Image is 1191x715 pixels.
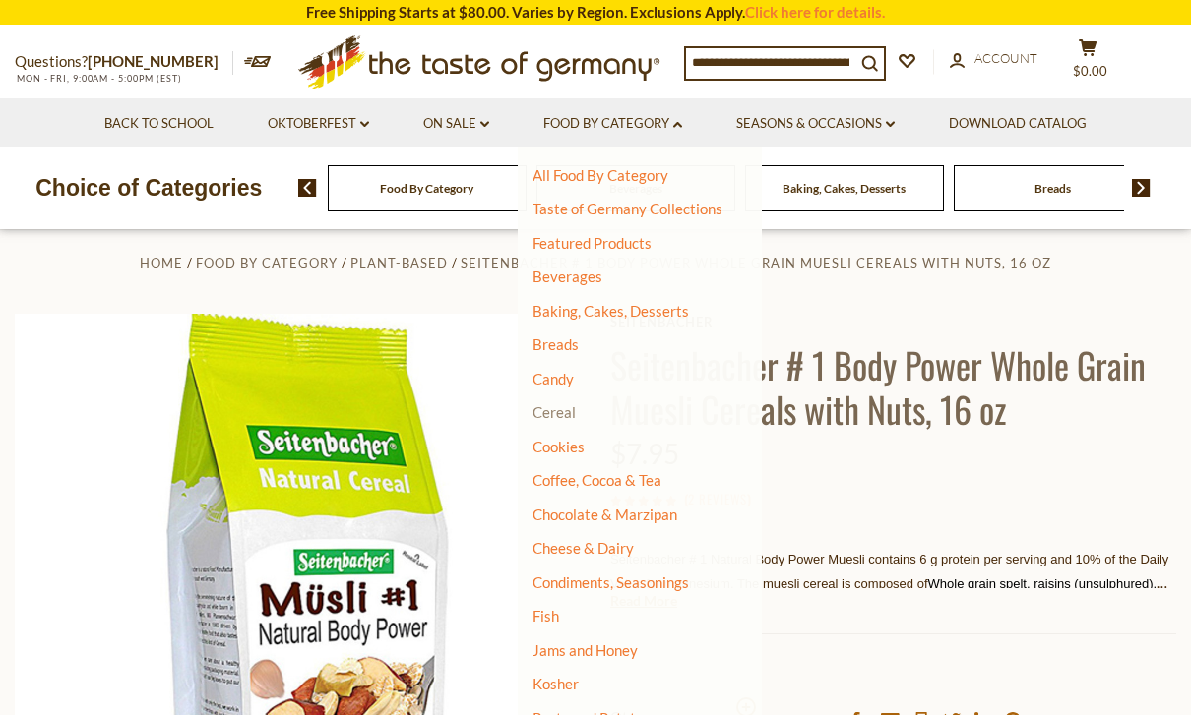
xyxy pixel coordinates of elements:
a: Coffee, Cocoa & Tea [533,471,661,489]
a: Condiments, Seasonings [533,573,689,591]
a: Breads [1034,181,1071,196]
a: Download Catalog [949,113,1087,135]
a: Seitenbacher # 1 Body Power Whole Grain Muesli Cereals with Nuts, 16 oz [461,255,1051,270]
img: previous arrow [298,179,317,197]
a: Featured Products [533,234,652,252]
a: Seitenbacher [610,314,1176,329]
a: Baking, Cakes, Desserts [533,302,689,320]
a: [PHONE_NUMBER] [88,52,219,70]
a: Chocolate & Marzipan [533,506,677,523]
span: $0.00 [1073,63,1107,79]
a: Plant-Based [350,255,448,270]
a: On Sale [423,113,489,135]
a: Baking, Cakes, Desserts [783,181,906,196]
a: Beverages [533,268,602,285]
a: Seasons & Occasions [736,113,895,135]
a: Fish [533,607,559,625]
a: Click here for details. [745,3,885,21]
button: $0.00 [1058,38,1117,88]
a: Jams and Honey [533,641,638,659]
span: Account [974,50,1037,66]
span: Seitenbacher # 1 Natural Body Power Muesli contains 6 g protein per serving and 10% of the Daily ... [610,552,1168,640]
a: All Food By Category [533,166,668,184]
a: Account [950,48,1037,70]
a: Kosher [533,675,579,692]
a: Candy [533,370,574,387]
a: Breads [533,335,579,353]
a: Home [140,255,183,270]
a: Food By Category [543,113,682,135]
a: Back to School [104,113,214,135]
span: MON - FRI, 9:00AM - 5:00PM (EST) [15,73,182,84]
a: Cheese & Dairy [533,539,634,557]
p: Questions? [15,49,233,75]
h1: Seitenbacher # 1 Body Power Whole Grain Muesli Cereals with Nuts, 16 oz [610,342,1176,431]
img: next arrow [1132,179,1151,197]
a: Food By Category [196,255,338,270]
a: Food By Category [380,181,473,196]
a: Cereal [533,403,576,421]
a: Oktoberfest [268,113,369,135]
a: Cookies [533,438,585,455]
a: Taste of Germany Collections [533,200,722,217]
